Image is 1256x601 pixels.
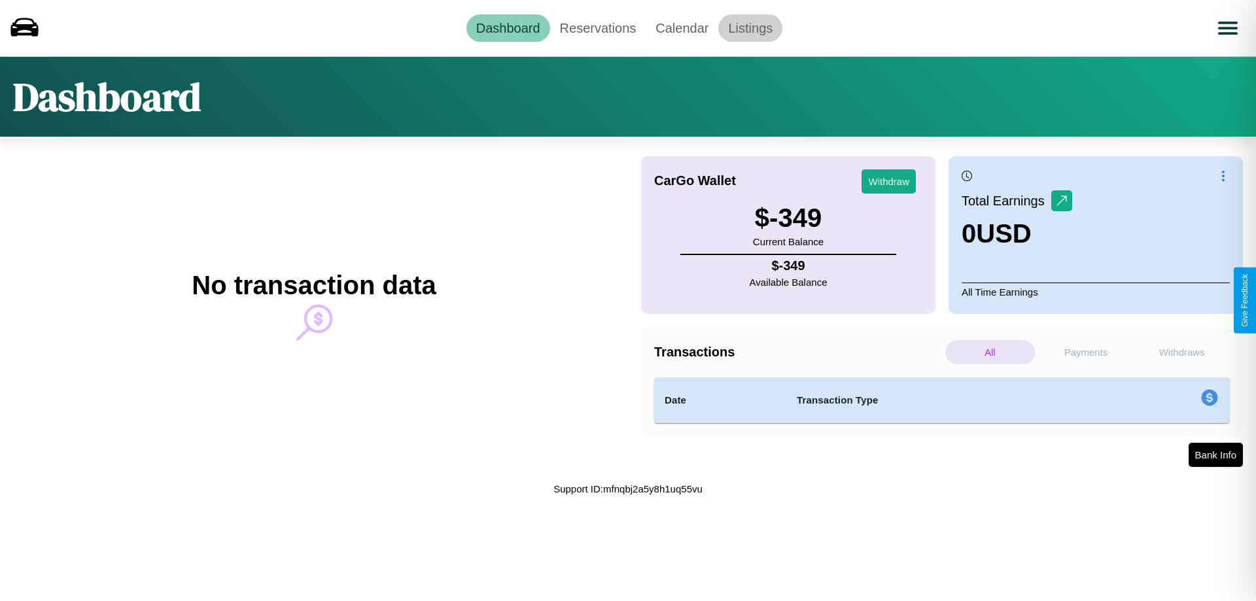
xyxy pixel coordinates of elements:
div: Give Feedback [1240,274,1249,327]
a: Calendar [646,14,718,42]
p: Withdraws [1137,340,1227,364]
table: simple table [654,377,1230,423]
a: Dashboard [466,14,550,42]
p: Payments [1041,340,1131,364]
a: Reservations [550,14,646,42]
h4: Date [665,392,776,408]
button: Open menu [1210,10,1246,46]
h4: Transactions [654,345,942,360]
h4: $ -349 [750,258,828,273]
p: Total Earnings [962,189,1051,213]
p: All Time Earnings [962,283,1230,301]
h4: Transaction Type [797,392,1094,408]
h4: CarGo Wallet [654,173,736,188]
h2: No transaction data [192,271,436,300]
p: Available Balance [750,273,828,291]
a: Listings [718,14,782,42]
p: Support ID: mfnqbj2a5y8h1uq55vu [553,480,703,498]
h1: Dashboard [13,70,201,124]
h3: $ -349 [753,203,824,233]
h3: 0 USD [962,219,1072,249]
button: Withdraw [862,169,916,194]
p: All [945,340,1035,364]
button: Bank Info [1189,443,1243,467]
p: Current Balance [753,233,824,250]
